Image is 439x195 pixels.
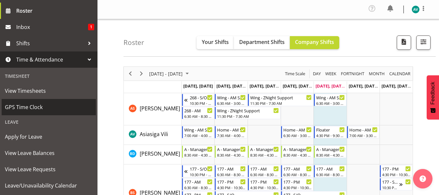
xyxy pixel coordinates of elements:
span: Feedback [430,82,436,104]
span: Inbox [16,22,88,32]
span: Week [325,70,337,78]
div: 6:30 AM - 8:30 AM [184,185,213,190]
div: A - Manager [217,146,246,152]
button: Time Scale [284,70,306,78]
a: Apply for Leave [2,129,96,145]
div: 177 - AM [250,165,279,172]
div: Wing - AM Support 1 [217,94,246,101]
div: Billie Sothern"s event - 177 - AM Begin From Wednesday, August 27, 2025 at 6:30:00 AM GMT+12:00 E... [248,165,280,177]
div: Home - AM Support 2 [283,126,312,133]
div: 4:30 PM - 10:30 PM [250,185,279,190]
span: Shifts [16,38,84,48]
span: [DATE], [DATE] [183,83,213,89]
div: Arshdeep Singh"s event - 268 - S/O Begin From Sunday, August 24, 2025 at 10:30:00 PM GMT+12:00 En... [182,94,214,106]
span: [DATE] - [DATE] [148,70,183,78]
div: 6:30 AM - 8:30 AM [217,172,246,177]
div: 7:00 AM - 3:30 PM [349,133,378,138]
div: Asiasiga Vili"s event - Wing - AM Support 2 Begin From Monday, August 25, 2025 at 7:00:00 AM GMT+... [182,126,214,138]
div: 177 - AM [283,165,312,172]
img: help-xxl-2.png [420,175,426,182]
div: Previous [125,67,136,80]
span: [PERSON_NAME] [140,105,180,112]
a: View Leave Balances [2,145,96,161]
div: Arshdeep Singh"s event - Wing - ZNight Support Begin From Wednesday, August 27, 2025 at 11:30:00 ... [248,94,313,106]
div: 8:30 AM - 4:30 PM [283,152,312,158]
div: Billie Sothern"s event - 177 - S/O Begin From Sunday, August 24, 2025 at 10:30:00 PM GMT+12:00 En... [182,165,214,177]
span: [DATE], [DATE] [349,83,378,89]
div: 177 - AM [217,165,246,172]
div: 6:30 AM - 3:00 PM [316,101,345,106]
div: A - Manager [250,146,279,152]
a: [PERSON_NAME] [140,104,180,112]
div: Billie Sothern"s event - 177 - PM Begin From Tuesday, August 26, 2025 at 4:30:00 PM GMT+12:00 End... [215,178,247,190]
button: Company Shifts [290,36,339,49]
button: Timeline Week [324,70,338,78]
span: Roster [16,6,94,16]
div: 10:30 PM - 6:30 AM [190,101,213,106]
div: A - Manager [283,146,312,152]
div: Barbara Dunlop"s event - A - Manager Begin From Monday, August 25, 2025 at 8:30:00 AM GMT+12:00 E... [182,146,214,158]
span: Time & Attendance [16,55,84,64]
span: View Leave Balances [5,148,93,158]
div: Billie Sothern"s event - 177 - AM Begin From Monday, August 25, 2025 at 6:30:00 AM GMT+12:00 Ends... [182,178,214,190]
div: Floater [316,126,345,133]
div: A - Manager [316,146,345,152]
div: Arshdeep Singh"s event - 268 - AM Begin From Monday, August 25, 2025 at 6:30:00 AM GMT+12:00 Ends... [182,107,214,119]
button: Next [137,70,146,78]
div: 268 - AM [184,107,213,114]
div: 6:30 AM - 3:00 PM [217,101,246,106]
span: Department Shifts [239,38,285,46]
button: Timeline Month [368,70,386,78]
span: [DATE], [DATE] [381,83,411,89]
button: Month [388,70,412,78]
div: 177 - S/O [382,178,399,185]
h4: Roster [123,39,144,46]
span: GPS Time Clock [5,102,93,112]
a: View Timesheets [2,83,96,99]
a: Leave/Unavailability Calendar [2,177,96,194]
button: Download a PDF of the roster according to the set date range. [397,35,411,50]
button: Previous [126,70,135,78]
div: 8:30 AM - 4:30 PM [316,152,345,158]
div: 4:30 PM - 9:30 PM [316,133,345,138]
span: Fortnight [340,70,365,78]
div: Arshdeep Singh"s event - Wing - AM Support 1 Begin From Tuesday, August 26, 2025 at 6:30:00 AM GM... [215,94,247,106]
div: Next [136,67,147,80]
div: 6:30 AM - 8:30 AM [250,172,279,177]
span: Apply for Leave [5,132,93,142]
div: Barbara Dunlop"s event - A - Manager Begin From Friday, August 29, 2025 at 8:30:00 AM GMT+12:00 E... [314,146,346,158]
div: 6:30 AM - 8:30 AM [283,172,312,177]
div: Arshdeep Singh"s event - Wing - AM Support 1 Begin From Friday, August 29, 2025 at 6:30:00 AM GMT... [314,94,346,106]
div: 8:30 AM - 4:30 PM [250,152,279,158]
div: Asiasiga Vili"s event - Home - AM Support 3 Begin From Tuesday, August 26, 2025 at 7:30:00 AM GMT... [215,126,247,138]
button: Your Shifts [197,36,234,49]
div: Barbara Dunlop"s event - A - Manager Begin From Tuesday, August 26, 2025 at 8:30:00 AM GMT+12:00 ... [215,146,247,158]
div: Billie Sothern"s event - 177 - AM Begin From Tuesday, August 26, 2025 at 6:30:00 AM GMT+12:00 End... [215,165,247,177]
span: Day [312,70,321,78]
span: [DATE], [DATE] [316,83,345,89]
td: Barbara Dunlop resource [124,145,182,164]
div: 7:30 AM - 4:00 PM [217,133,246,138]
div: 4:30 PM - 10:30 PM [283,185,312,190]
span: [DATE], [DATE] [216,83,246,89]
div: Billie Sothern"s event - 177 - PM Begin From Wednesday, August 27, 2025 at 4:30:00 PM GMT+12:00 E... [248,178,280,190]
div: Leave [2,115,96,129]
div: 10:30 PM - 6:30 AM [382,185,399,190]
span: Time Scale [284,70,306,78]
div: Wing - AM Support 1 [316,94,345,101]
span: [DATE], [DATE] [283,83,312,89]
div: Home - AM Support 1 [349,126,378,133]
div: Billie Sothern"s event - 177 - AM Begin From Friday, August 29, 2025 at 6:30:00 AM GMT+12:00 Ends... [314,165,346,177]
button: Department Shifts [234,36,290,49]
div: Billie Sothern"s event - 177 - PM Begin From Sunday, August 31, 2025 at 4:30:00 PM GMT+12:00 Ends... [380,165,412,177]
div: 8:30 AM - 4:30 PM [217,152,246,158]
div: Asiasiga Vili"s event - Floater Begin From Friday, August 29, 2025 at 4:30:00 PM GMT+12:00 Ends A... [314,126,346,138]
div: Timesheet [2,69,96,83]
div: 177 - PM [382,165,411,172]
div: Billie Sothern"s event - 177 - PM Begin From Thursday, August 28, 2025 at 4:30:00 PM GMT+12:00 En... [281,178,314,190]
div: 10:30 PM - 6:30 AM [190,172,213,177]
div: Wing - ZNight Support [250,94,312,101]
div: Barbara Dunlop"s event - A - Manager Begin From Wednesday, August 27, 2025 at 8:30:00 AM GMT+12:0... [248,146,280,158]
button: August 25 - 31, 2025 [148,70,192,78]
button: Fortnight [340,70,366,78]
